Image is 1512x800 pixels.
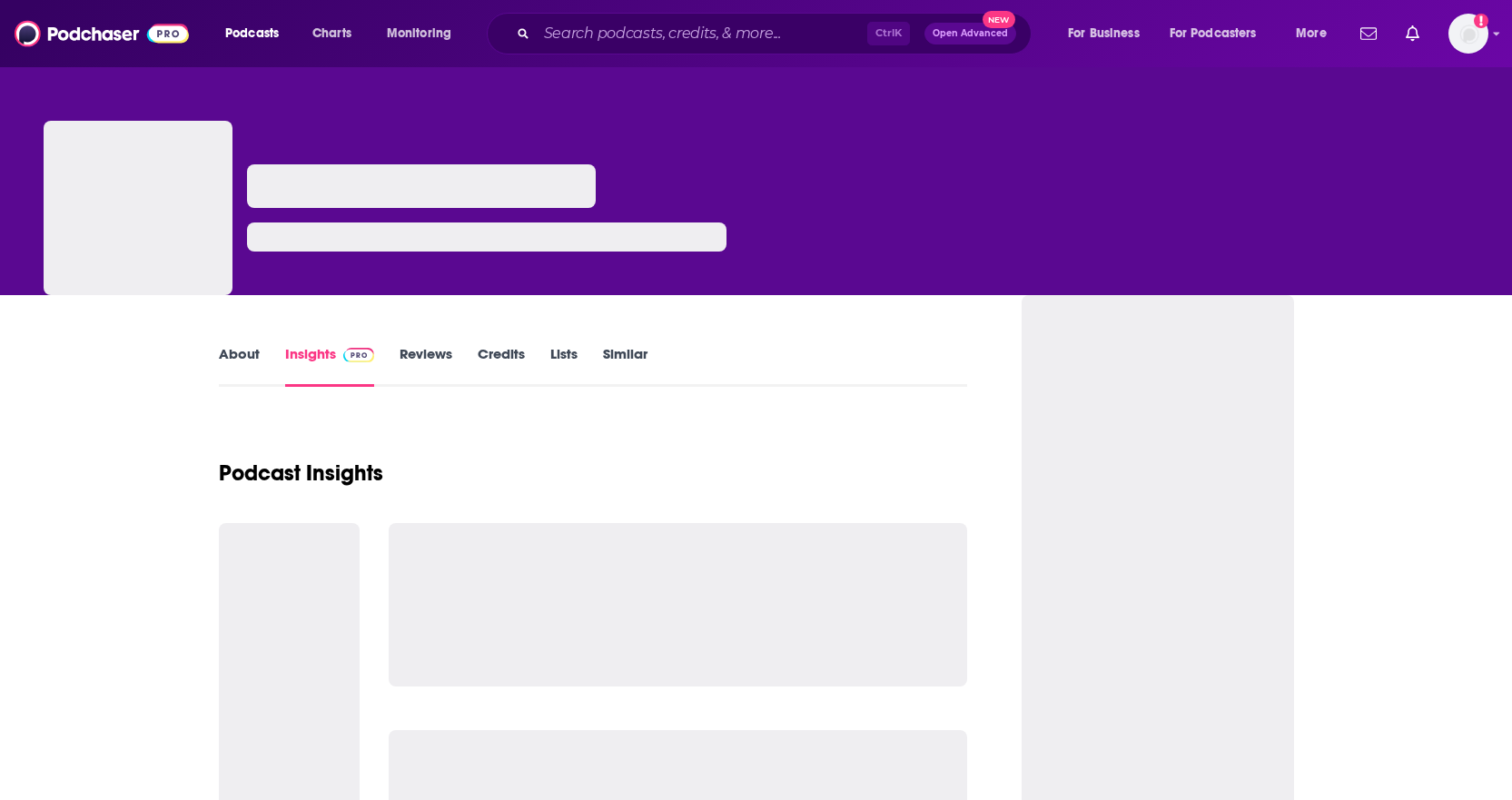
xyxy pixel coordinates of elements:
a: Show notifications dropdown [1398,18,1427,49]
button: Show profile menu [1448,14,1488,54]
a: Similar [603,345,647,387]
a: Credits [478,345,525,387]
a: Show notifications dropdown [1353,18,1384,49]
img: Podchaser - Follow, Share and Rate Podcasts [15,16,189,51]
button: open menu [1158,19,1283,48]
span: Logged in as calellac [1448,14,1488,54]
svg: Add a profile image [1474,14,1488,28]
span: Monitoring [387,21,451,46]
button: open menu [212,19,302,48]
span: Charts [312,21,351,46]
a: Reviews [400,345,452,387]
div: Search podcasts, credits, & more... [504,13,1049,54]
img: Podchaser Pro [343,348,375,362]
a: Charts [301,19,362,48]
a: InsightsPodchaser Pro [285,345,375,387]
button: open menu [374,19,475,48]
span: Ctrl K [867,22,910,45]
h1: Podcast Insights [219,459,383,487]
button: open menu [1283,19,1349,48]
a: Lists [550,345,578,387]
span: For Business [1068,21,1140,46]
span: New [983,11,1015,28]
button: Open AdvancedNew [924,23,1016,44]
span: More [1296,21,1327,46]
span: For Podcasters [1170,21,1257,46]
input: Search podcasts, credits, & more... [537,19,867,48]
a: About [219,345,260,387]
button: open menu [1055,19,1162,48]
span: Open Advanced [933,29,1008,38]
span: Podcasts [225,21,279,46]
img: User Profile [1448,14,1488,54]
